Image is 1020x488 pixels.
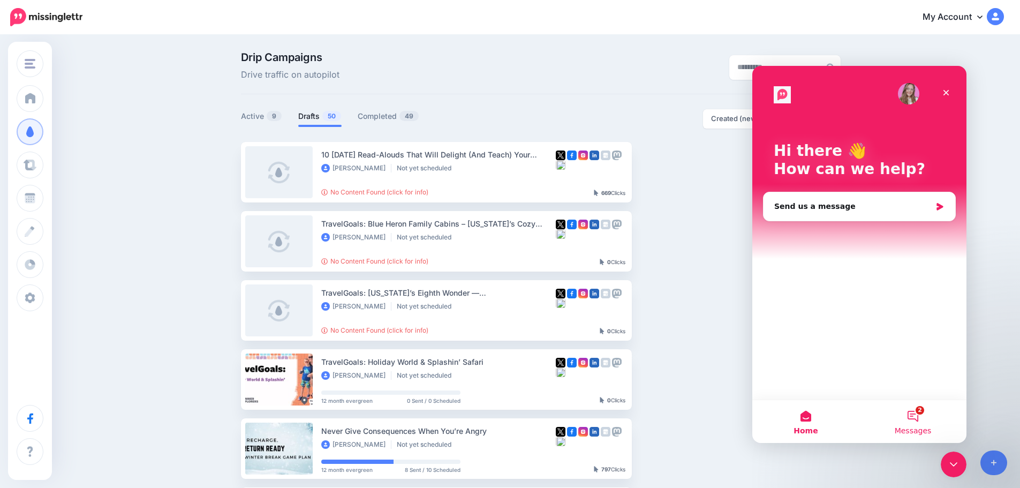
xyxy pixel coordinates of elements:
b: 0 [607,397,611,403]
div: Created (newest first) [711,114,800,124]
img: linkedin-square.png [590,289,599,298]
span: 49 [399,111,419,121]
li: [PERSON_NAME] [321,440,391,449]
img: pointer-grey-darker.png [600,397,605,403]
img: linkedin-square.png [590,358,599,367]
div: Never Give Consequences When You’re Angry [321,425,556,437]
img: linkedin-square.png [590,427,599,437]
img: mastodon-grey-square.png [612,358,622,367]
div: Clicks [600,397,625,404]
a: Active9 [241,110,282,123]
a: No Content Found (click for info) [321,326,428,334]
img: twitter-square.png [556,151,565,160]
img: linkedin-square.png [590,151,599,160]
b: 669 [601,190,611,196]
img: pointer-grey-darker.png [594,190,599,196]
li: Not yet scheduled [397,164,457,172]
li: Not yet scheduled [397,371,457,380]
b: 797 [601,466,611,472]
img: google_business-grey-square.png [601,427,610,437]
div: TravelGoals: [US_STATE]’s Eighth Wonder — [GEOGRAPHIC_DATA] Revealed [321,287,556,299]
li: Not yet scheduled [397,302,457,311]
span: 12 month evergreen [321,398,373,403]
span: 8 Sent / 10 Scheduled [405,467,460,472]
img: google_business-grey-square.png [601,151,610,160]
a: Drafts50 [298,110,342,123]
img: mastodon-grey-square.png [612,427,622,437]
img: linkedin-square.png [590,220,599,229]
img: facebook-square.png [567,289,577,298]
div: TravelGoals: Blue Heron Family Cabins – [US_STATE]’s Cozy Family Escape Near Holiday World [321,217,556,230]
img: twitter-square.png [556,358,565,367]
div: Clicks [594,190,625,197]
img: bluesky-grey-square.png [556,367,565,377]
img: facebook-square.png [567,151,577,160]
span: 0 Sent / 0 Scheduled [407,398,460,403]
img: facebook-square.png [567,358,577,367]
div: Clicks [600,259,625,266]
img: pointer-grey-darker.png [594,466,599,472]
img: Missinglettr [10,8,82,26]
div: Clicks [594,467,625,473]
a: No Content Found (click for info) [321,257,428,265]
img: google_business-grey-square.png [601,220,610,229]
span: 50 [322,111,341,121]
img: pointer-grey-darker.png [600,259,605,265]
img: google_business-grey-square.png [601,289,610,298]
img: bluesky-grey-square.png [556,298,565,308]
li: [PERSON_NAME] [321,164,391,172]
iframe: Intercom live chat [752,66,966,443]
img: facebook-square.png [567,220,577,229]
img: instagram-square.png [578,427,588,437]
img: instagram-square.png [578,220,588,229]
div: TravelGoals: Holiday World & Splashin’ Safari [321,356,556,368]
img: instagram-square.png [578,358,588,367]
img: facebook-square.png [567,427,577,437]
a: Completed49 [358,110,419,123]
img: menu.png [25,59,35,69]
img: bluesky-grey-square.png [556,229,565,239]
div: Clicks [600,328,625,335]
img: mastodon-grey-square.png [612,220,622,229]
img: pointer-grey-darker.png [600,328,605,334]
img: instagram-square.png [578,151,588,160]
img: mastodon-grey-square.png [612,289,622,298]
img: twitter-square.png [556,427,565,437]
img: google_business-grey-square.png [601,358,610,367]
span: Drive traffic on autopilot [241,68,339,82]
img: twitter-square.png [556,289,565,298]
span: Drip Campaigns [241,52,339,63]
b: 0 [607,328,611,334]
li: [PERSON_NAME] [321,233,391,242]
img: bluesky-grey-square.png [556,437,565,446]
img: instagram-square.png [578,289,588,298]
a: My Account [912,4,1004,31]
span: 12 month evergreen [321,467,373,472]
img: search-grey-6.png [826,63,834,71]
img: mastodon-grey-square.png [612,151,622,160]
div: 10 [DATE] Read-Alouds That Will Delight (And Teach) Your Students [321,148,556,161]
button: Created (newest first) [703,109,813,129]
a: No Content Found (click for info) [321,188,428,196]
span: 9 [267,111,282,121]
b: 0 [607,259,611,265]
li: Not yet scheduled [397,440,457,449]
img: twitter-square.png [556,220,565,229]
li: Not yet scheduled [397,233,457,242]
iframe: Intercom live chat [941,452,966,477]
li: [PERSON_NAME] [321,371,391,380]
img: bluesky-grey-square.png [556,160,565,170]
li: [PERSON_NAME] [321,302,391,311]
